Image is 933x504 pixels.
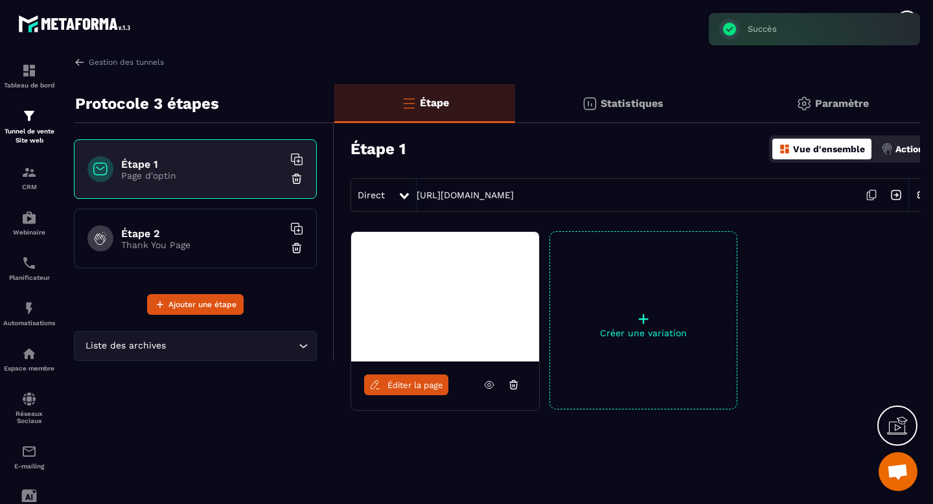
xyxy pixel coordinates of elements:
span: Ajouter une étape [168,298,236,311]
p: Tunnel de vente Site web [3,127,55,145]
h6: Étape 2 [121,227,283,240]
h3: Étape 1 [351,140,406,158]
h6: Étape 1 [121,158,283,170]
img: logo [18,12,135,36]
p: E-mailing [3,463,55,470]
img: image [351,232,539,361]
p: Statistiques [601,97,663,109]
p: Vue d'ensemble [793,144,865,154]
a: Éditer la page [364,374,448,395]
img: arrow [74,56,86,68]
p: Tableau de bord [3,82,55,89]
p: Étape [420,97,449,109]
a: automationsautomationsAutomatisations [3,291,55,336]
a: formationformationTunnel de vente Site web [3,98,55,155]
a: Gestion des tunnels [74,56,164,68]
span: Direct [358,190,385,200]
span: Éditer la page [387,380,443,390]
a: social-networksocial-networkRéseaux Sociaux [3,382,55,434]
p: Réseaux Sociaux [3,410,55,424]
p: Page d'optin [121,170,283,181]
img: stats.20deebd0.svg [582,96,597,111]
img: email [21,444,37,459]
a: [URL][DOMAIN_NAME] [417,190,514,200]
img: formation [21,165,37,180]
a: automationsautomationsEspace membre [3,336,55,382]
img: trash [290,242,303,255]
input: Search for option [168,339,295,353]
img: formation [21,63,37,78]
p: Planificateur [3,274,55,281]
img: automations [21,346,37,361]
img: automations [21,210,37,225]
img: automations [21,301,37,316]
span: Liste des archives [82,339,168,353]
img: social-network [21,391,37,407]
img: formation [21,108,37,124]
div: Search for option [74,331,317,361]
p: Actions [895,144,928,154]
p: Automatisations [3,319,55,326]
p: + [550,310,737,328]
img: actions.d6e523a2.png [881,143,893,155]
img: setting-gr.5f69749f.svg [796,96,812,111]
p: Espace membre [3,365,55,372]
p: Paramètre [815,97,869,109]
a: schedulerschedulerPlanificateur [3,246,55,291]
p: Créer une variation [550,328,737,338]
p: Webinaire [3,229,55,236]
img: trash [290,172,303,185]
img: bars-o.4a397970.svg [401,95,417,111]
img: scheduler [21,255,37,271]
p: Thank You Page [121,240,283,250]
a: automationsautomationsWebinaire [3,200,55,246]
a: formationformationTableau de bord [3,53,55,98]
button: Ajouter une étape [147,294,244,315]
p: Protocole 3 étapes [75,91,219,117]
img: dashboard-orange.40269519.svg [779,143,790,155]
a: emailemailE-mailing [3,434,55,479]
a: formationformationCRM [3,155,55,200]
p: CRM [3,183,55,190]
div: Ouvrir le chat [879,452,917,491]
img: arrow-next.bcc2205e.svg [884,183,908,207]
